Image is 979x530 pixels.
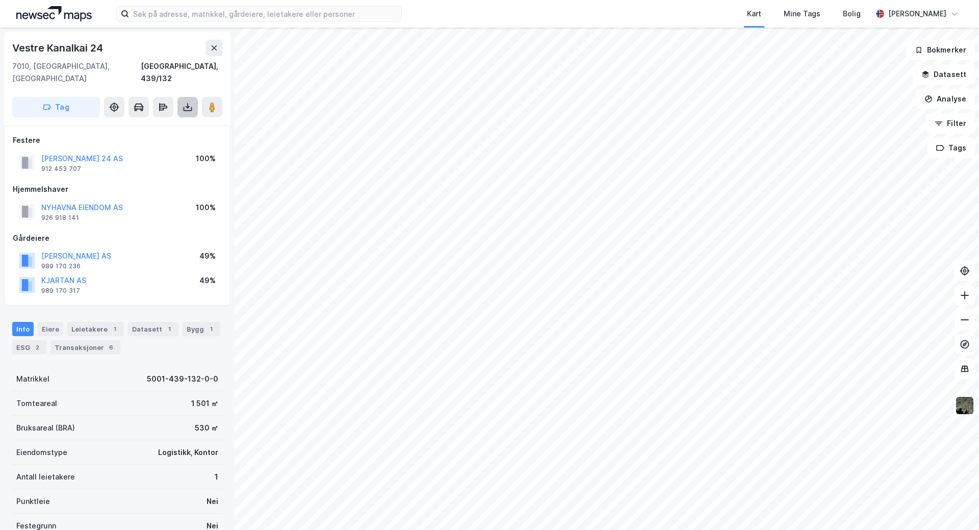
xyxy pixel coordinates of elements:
div: Eiere [38,322,63,336]
button: Tag [12,97,100,117]
div: Bruksareal (BRA) [16,422,75,434]
div: 49% [199,274,216,287]
div: Logistikk, Kontor [158,446,218,459]
div: Bolig [843,8,861,20]
div: Info [12,322,34,336]
div: Datasett [128,322,178,336]
div: Transaksjoner [50,340,120,355]
div: Mine Tags [784,8,820,20]
button: Analyse [916,89,975,109]
div: 1 [215,471,218,483]
img: 9k= [955,396,974,415]
div: Tomteareal [16,397,57,410]
div: 1 [164,324,174,334]
div: Hjemmelshaver [13,183,222,195]
input: Søk på adresse, matrikkel, gårdeiere, leietakere eller personer [129,6,401,21]
div: 989 170 236 [41,262,81,270]
div: [PERSON_NAME] [888,8,946,20]
div: Kontrollprogram for chat [928,481,979,530]
div: [GEOGRAPHIC_DATA], 439/132 [141,60,222,85]
div: 926 918 141 [41,214,79,222]
div: 1 [110,324,120,334]
button: Bokmerker [906,40,975,60]
div: Leietakere [67,322,124,336]
div: Eiendomstype [16,446,67,459]
div: 1 501 ㎡ [191,397,218,410]
button: Datasett [913,64,975,85]
div: Punktleie [16,495,50,508]
div: Vestre Kanalkai 24 [12,40,105,56]
div: 5001-439-132-0-0 [147,373,218,385]
iframe: Chat Widget [928,481,979,530]
div: 1 [206,324,216,334]
div: 100% [196,201,216,214]
div: Nei [207,495,218,508]
div: 912 453 707 [41,165,81,173]
div: Matrikkel [16,373,49,385]
div: 6 [106,342,116,352]
button: Tags [928,138,975,158]
div: 100% [196,153,216,165]
div: 7010, [GEOGRAPHIC_DATA], [GEOGRAPHIC_DATA] [12,60,141,85]
div: Festere [13,134,222,146]
div: Gårdeiere [13,232,222,244]
div: 49% [199,250,216,262]
div: ESG [12,340,46,355]
div: Bygg [183,322,220,336]
div: Antall leietakere [16,471,75,483]
img: logo.a4113a55bc3d86da70a041830d287a7e.svg [16,6,92,21]
div: Kart [747,8,761,20]
div: 2 [32,342,42,352]
div: 989 170 317 [41,287,80,295]
button: Filter [926,113,975,134]
div: 530 ㎡ [195,422,218,434]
